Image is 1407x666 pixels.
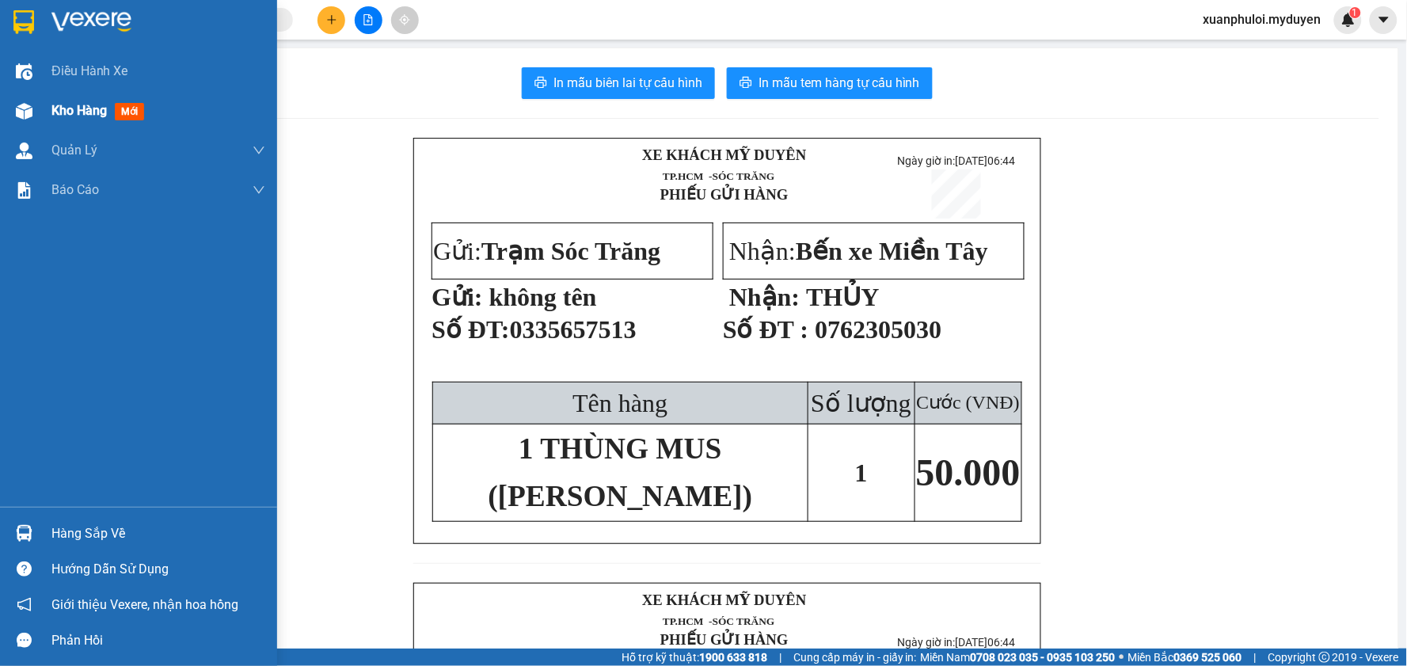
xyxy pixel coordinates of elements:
span: Cung cấp máy in - giấy in: [793,649,917,666]
span: 0335657513 [510,315,637,344]
span: Gửi: [17,98,173,156]
img: warehouse-icon [16,143,32,159]
div: Hướng dẫn sử dụng [51,558,265,581]
img: logo-vxr [13,10,34,34]
strong: 0369 525 060 [1174,651,1242,664]
strong: XE KHÁCH MỸ DUYÊN [642,592,807,608]
strong: 0708 023 035 - 0935 103 250 [971,651,1116,664]
span: ⚪️ [1120,654,1124,660]
span: 1 [855,459,868,487]
span: aim [399,14,410,25]
span: In mẫu tem hàng tự cấu hình [759,73,920,93]
span: 0762305030 [815,315,941,344]
span: [DATE] [955,154,1015,167]
span: Báo cáo [51,180,99,200]
button: file-add [355,6,382,34]
span: 50.000 [916,451,1021,493]
span: Nhận: [729,237,988,265]
span: Tên hàng [572,389,667,417]
span: Điều hành xe [51,61,128,81]
span: In mẫu biên lai tự cấu hình [553,73,702,93]
span: Miền Bắc [1128,649,1242,666]
img: icon-new-feature [1341,13,1356,27]
span: notification [17,597,32,612]
span: 1 THÙNG MUS ([PERSON_NAME]) [488,432,752,512]
span: mới [115,103,144,120]
img: warehouse-icon [16,525,32,542]
span: THỦY [806,283,879,311]
span: Miền Nam [921,649,1116,666]
span: Gửi: [433,237,660,265]
span: Trạm Sóc Trăng [481,237,660,265]
span: down [253,144,265,157]
span: TP.HCM -SÓC TRĂNG [663,615,774,627]
span: caret-down [1377,13,1391,27]
span: không tên [489,283,597,311]
strong: PHIẾU GỬI HÀNG [660,186,789,203]
span: file-add [363,14,374,25]
p: Ngày giờ in: [886,636,1026,649]
span: 1 [1352,7,1358,18]
span: 06:44 [987,636,1015,649]
img: warehouse-icon [16,63,32,80]
strong: Gửi: [432,283,482,311]
p: Ngày giờ in: [886,154,1026,167]
sup: 1 [1350,7,1361,18]
span: copyright [1319,652,1330,663]
div: Phản hồi [51,629,265,653]
span: Quản Lý [51,140,97,160]
span: Hỗ trợ kỹ thuật: [622,649,767,666]
strong: PHIẾU GỬI HÀNG [159,55,287,71]
span: TP.HCM -SÓC TRĂNG [663,170,774,182]
span: printer [534,76,547,91]
span: Số lượng [811,389,911,417]
span: message [17,633,32,648]
strong: PHIẾU GỬI HÀNG [660,631,789,648]
span: Bến xe Miền Tây [796,237,988,265]
span: | [779,649,781,666]
strong: XE KHÁCH MỸ DUYÊN [141,15,306,32]
span: TP.HCM -SÓC TRĂNG [162,39,273,51]
span: plus [326,14,337,25]
strong: 1900 633 818 [699,651,767,664]
span: printer [740,76,752,91]
button: plus [318,6,345,34]
div: Hàng sắp về [51,522,265,546]
span: Số ĐT: [432,315,510,344]
button: aim [391,6,419,34]
button: printerIn mẫu biên lai tự cấu hình [522,67,715,99]
button: printerIn mẫu tem hàng tự cấu hình [727,67,933,99]
strong: Số ĐT : [723,315,808,344]
img: solution-icon [16,182,32,199]
span: Kho hàng [51,103,107,118]
span: Trạm Sóc Trăng [17,98,173,156]
span: Cước (VNĐ) [916,392,1020,413]
span: 06:44 [987,154,1015,167]
strong: XE KHÁCH MỸ DUYÊN [642,147,807,163]
span: xuanphuloi.myduyen [1191,10,1334,29]
img: warehouse-icon [16,103,32,120]
span: | [1254,649,1257,666]
span: [DATE] [955,636,1015,649]
span: question-circle [17,561,32,577]
strong: Nhận: [729,283,800,311]
button: caret-down [1370,6,1397,34]
span: down [253,184,265,196]
span: Giới thiệu Vexere, nhận hoa hồng [51,595,238,615]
